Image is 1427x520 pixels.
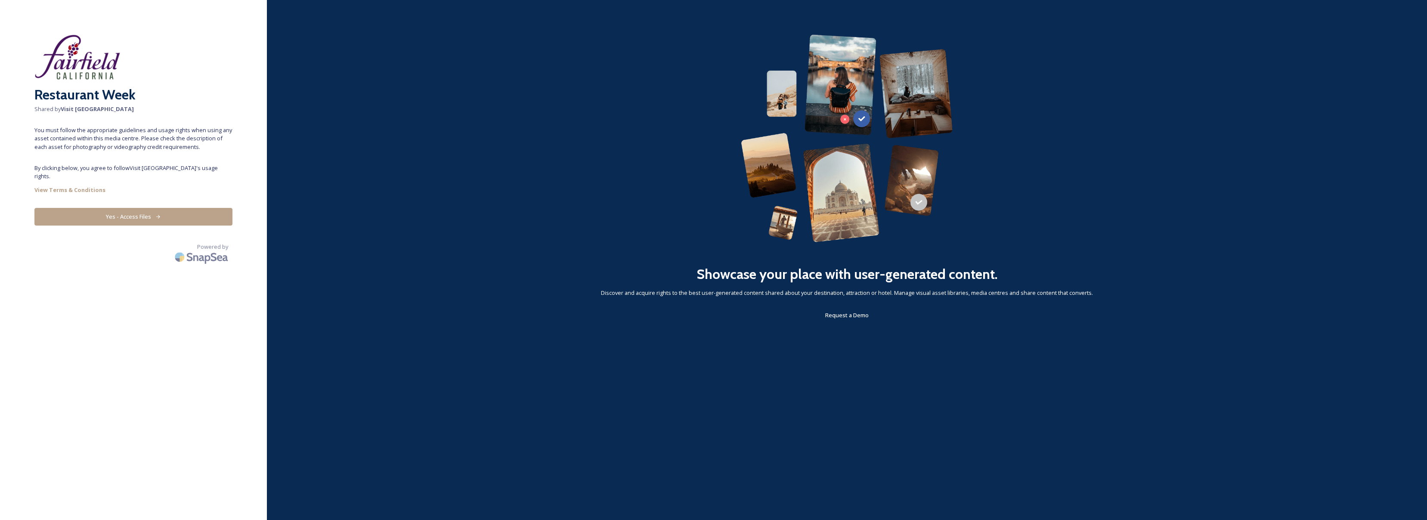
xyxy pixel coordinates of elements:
[172,247,232,267] img: SnapSea Logo
[34,185,232,195] a: View Terms & Conditions
[61,105,134,113] strong: Visit [GEOGRAPHIC_DATA]
[34,186,105,194] strong: View Terms & Conditions
[34,164,232,180] span: By clicking below, you agree to follow Visit [GEOGRAPHIC_DATA] 's usage rights.
[741,34,953,242] img: 63b42ca75bacad526042e722_Group%20154-p-800.png
[197,243,228,251] span: Powered by
[825,310,869,320] a: Request a Demo
[34,105,232,113] span: Shared by
[34,126,232,151] span: You must follow the appropriate guidelines and usage rights when using any asset contained within...
[34,34,121,80] img: fcvb-logo-2020-FINAL.png
[696,264,998,285] h2: Showcase your place with user-generated content.
[601,289,1093,297] span: Discover and acquire rights to the best user-generated content shared about your destination, att...
[34,208,232,226] button: Yes - Access Files
[825,311,869,319] span: Request a Demo
[34,84,232,105] h2: Restaurant Week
